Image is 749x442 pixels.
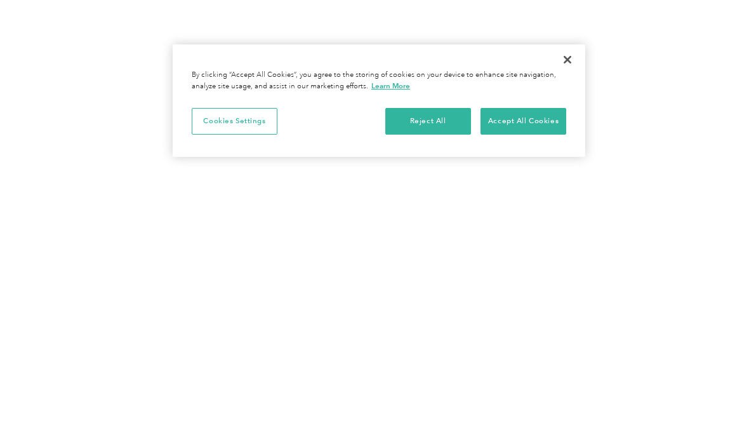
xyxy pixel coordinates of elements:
div: By clicking “Accept All Cookies”, you agree to the storing of cookies on your device to enhance s... [192,70,566,92]
a: More information about your privacy, opens in a new tab [371,81,410,90]
button: Close [553,46,581,74]
button: Reject All [385,108,471,135]
div: Cookie banner [173,44,585,157]
button: Cookies Settings [192,108,277,135]
div: Privacy [173,44,585,157]
button: Accept All Cookies [481,108,566,135]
